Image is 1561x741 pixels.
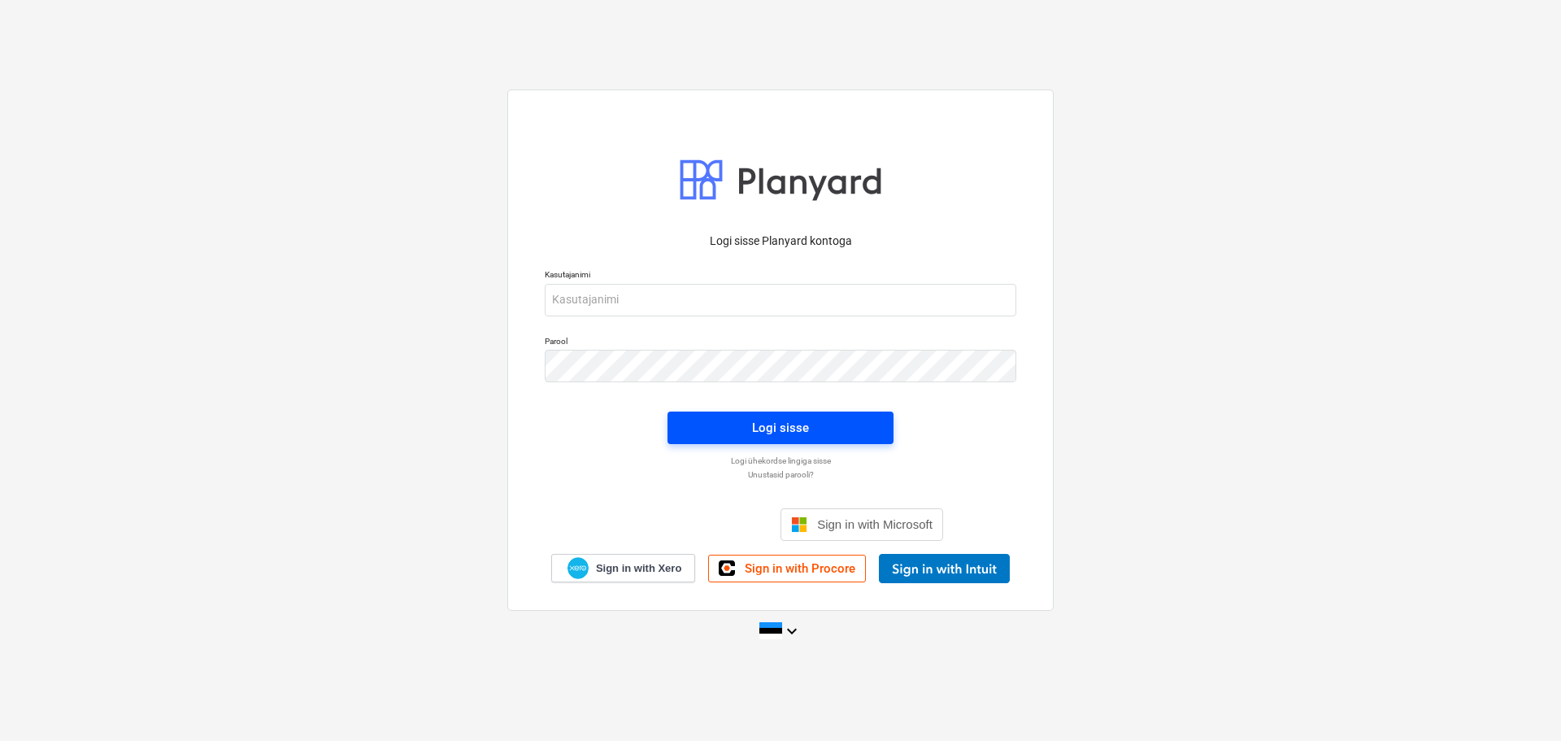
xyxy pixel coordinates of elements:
[708,555,866,582] a: Sign in with Procore
[610,507,776,543] iframe: Sign in with Google Button
[537,469,1024,480] a: Unustasid parooli?
[537,455,1024,466] a: Logi ühekordse lingiga sisse
[545,269,1016,283] p: Kasutajanimi
[545,233,1016,250] p: Logi sisse Planyard kontoga
[791,517,807,533] img: Microsoft logo
[745,561,855,576] span: Sign in with Procore
[782,621,802,641] i: keyboard_arrow_down
[667,412,894,444] button: Logi sisse
[551,554,696,582] a: Sign in with Xero
[752,417,809,438] div: Logi sisse
[1480,663,1561,741] iframe: Chat Widget
[817,517,933,531] span: Sign in with Microsoft
[596,561,681,576] span: Sign in with Xero
[545,336,1016,350] p: Parool
[545,284,1016,316] input: Kasutajanimi
[567,557,589,579] img: Xero logo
